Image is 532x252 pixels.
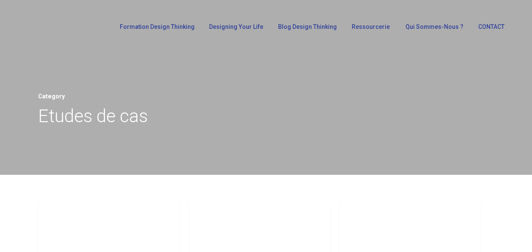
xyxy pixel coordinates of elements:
[401,24,466,36] a: Qui sommes-nous ?
[116,24,196,36] a: Formation Design Thinking
[347,24,392,36] a: Ressourcerie
[197,211,253,221] a: Etudes de cas
[274,24,339,36] a: Blog Design Thinking
[38,93,65,100] span: Category
[120,23,195,30] span: Formation Design Thinking
[474,24,507,36] a: CONTACT
[405,23,463,30] span: Qui sommes-nous ?
[352,23,390,30] span: Ressourcerie
[47,211,102,221] a: Etudes de cas
[348,211,403,221] a: Etudes de cas
[209,23,263,30] span: Designing Your Life
[278,23,337,30] span: Blog Design Thinking
[38,103,494,129] h1: Etudes de cas
[205,24,265,36] a: Designing Your Life
[478,23,504,30] span: CONTACT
